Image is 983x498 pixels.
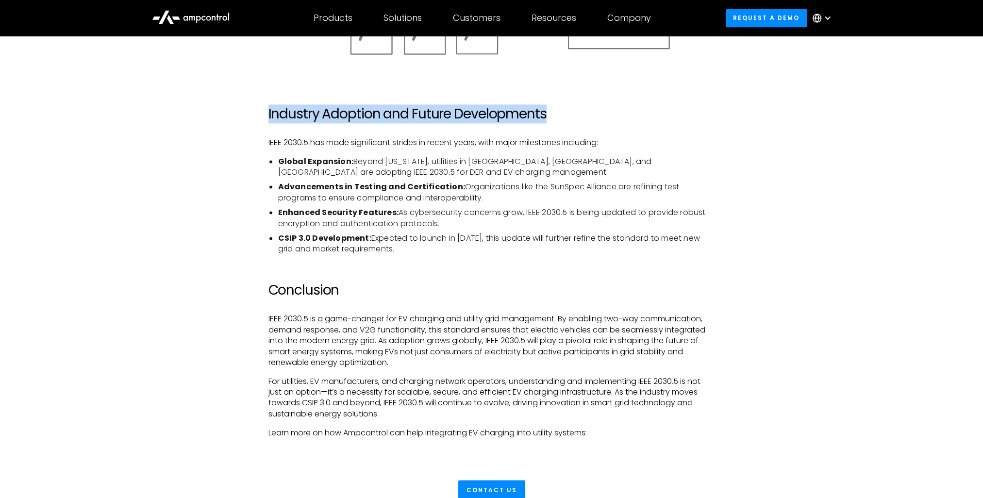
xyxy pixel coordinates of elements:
[268,376,715,420] p: For utilities, EV manufacturers, and charging network operators, understanding and implementing I...
[607,13,651,23] div: Company
[314,13,352,23] div: Products
[278,233,715,255] li: Expected to launch in [DATE], this update will further refine the standard to meet new grid and m...
[453,13,500,23] div: Customers
[532,13,576,23] div: Resources
[278,207,399,218] strong: Enhanced Security Features:
[268,106,715,122] h2: Industry Adoption and Future Developments
[383,13,422,23] div: Solutions
[268,282,715,299] h2: Conclusion
[268,137,715,148] p: IEEE 2030.5 has made significant strides in recent years, with major milestones including:
[268,314,715,368] p: IEEE 2030.5 is a game-changer for EV charging and utility grid management. By enabling two-way co...
[268,446,715,457] p: ‍
[278,182,715,203] li: Organizations like the SunSpec Alliance are refining test programs to ensure compliance and inter...
[278,232,371,244] strong: CSIP 3.0 Development:
[278,181,465,192] strong: Advancements in Testing and Certification:
[726,9,807,27] a: Request a demo
[268,427,715,438] p: Learn more on how Ampcontrol can help integrating EV charging into utility systems:
[278,207,715,229] li: As cybersecurity concerns grow, IEEE 2030.5 is being updated to provide robust encryption and aut...
[278,156,353,167] strong: Global Expansion:
[278,156,715,178] li: Beyond [US_STATE], utilities in [GEOGRAPHIC_DATA], [GEOGRAPHIC_DATA], and [GEOGRAPHIC_DATA] are a...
